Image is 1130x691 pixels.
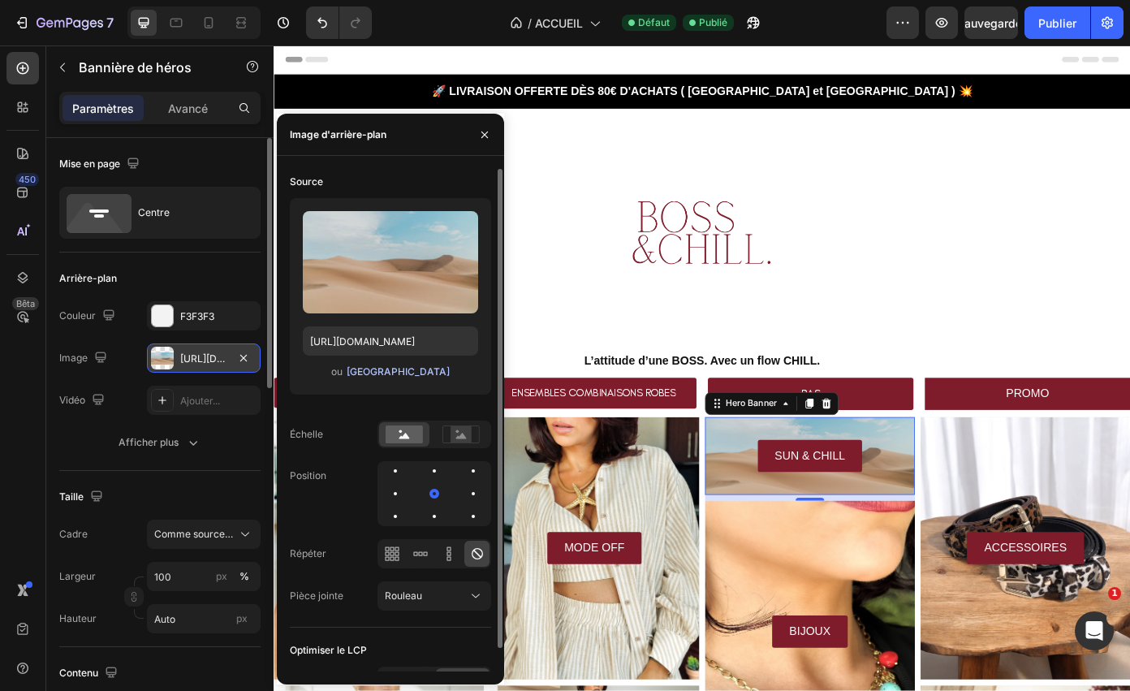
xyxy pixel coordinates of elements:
[235,567,254,586] button: px
[353,352,621,365] strong: L’attitude d’une BOSS. Avec un flow CHILL.
[138,206,170,218] font: Centre
[147,604,261,633] input: px
[494,378,727,415] a: BAS
[528,16,532,30] font: /
[59,352,88,364] font: Image
[311,554,418,590] a: MODE OFF
[72,101,134,115] font: Paramètres
[808,560,902,584] p: ACCESSOIRES
[833,385,882,408] p: PROMO
[385,590,422,602] font: Rouleau
[330,560,399,584] p: MODE OFF
[19,174,36,185] font: 450
[59,394,85,406] font: Vidéo
[347,365,450,378] font: [GEOGRAPHIC_DATA]
[290,469,326,482] font: Position
[59,309,96,322] font: Couleur
[600,385,622,408] p: BAS
[59,528,88,540] font: Cadre
[168,101,208,115] font: Avancé
[6,6,121,39] button: 7
[290,428,323,440] font: Échelle
[270,385,457,407] p: ENSEMBLES COMBINAISONS ROBES
[59,490,84,503] font: Taille
[511,400,576,415] div: Hero Banner
[306,6,372,39] div: Annuler/Rétablir
[535,16,583,30] font: ACCUEIL
[59,272,117,284] font: Arrière-plan
[550,449,670,486] a: SUN & CHILL
[216,570,227,582] font: px
[567,649,653,685] a: BIJOUX
[59,570,96,582] font: Largeur
[570,456,650,479] p: SUN & CHILL
[154,528,282,540] font: Comme source de bannière
[180,352,285,365] font: [URL][DOMAIN_NAME]
[699,16,727,28] font: Publié
[331,365,343,378] font: ou
[290,644,367,656] font: Optimiser le LCP
[239,570,249,582] font: %
[147,562,261,591] input: px%
[1024,6,1090,39] button: Publier
[1111,588,1118,598] font: 1
[16,298,35,309] font: Bêta
[290,175,323,188] font: Source
[77,560,162,584] p: URBAN LOOK
[964,6,1018,39] button: Sauvegarder
[377,581,491,611] button: Rouleau
[236,612,248,624] font: px
[79,58,217,77] p: Bannière de héros
[274,45,1130,691] iframe: Zone de conception
[346,364,451,380] button: [GEOGRAPHIC_DATA]
[101,385,134,405] p: HAUTS
[586,655,633,679] p: BIJOUX
[290,547,326,559] font: Répéter
[386,92,589,346] img: gempages_573950043422196587-b38c8f29-2ed6-42d6-8af3-01deb27c8173.png
[58,554,182,590] a: URBAN LOOK
[303,326,478,356] input: https://example.com/image.jpg
[147,520,261,549] button: Comme source de bannière
[1038,16,1076,30] font: Publier
[59,612,97,624] font: Hauteur
[59,667,98,679] font: Contenu
[180,310,214,322] font: F3F3F3
[59,158,120,170] font: Mise en page
[119,436,179,448] font: Afficher plus
[1075,611,1114,650] iframe: Chat en direct par interphone
[788,554,921,590] a: ACCESSOIRES
[957,16,1026,30] font: Sauvegarder
[290,128,386,140] font: Image d'arrière-plan
[59,428,261,457] button: Afficher plus
[740,378,974,415] a: PROMO
[247,378,481,413] a: ENSEMBLES COMBINAISONS ROBES
[180,395,220,407] font: Ajouter...
[290,590,343,602] font: Pièce jointe
[303,211,478,313] img: image d'aperçu
[638,16,670,28] font: Défaut
[79,59,192,76] font: Bannière de héros
[106,15,114,31] font: 7
[212,567,231,586] button: %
